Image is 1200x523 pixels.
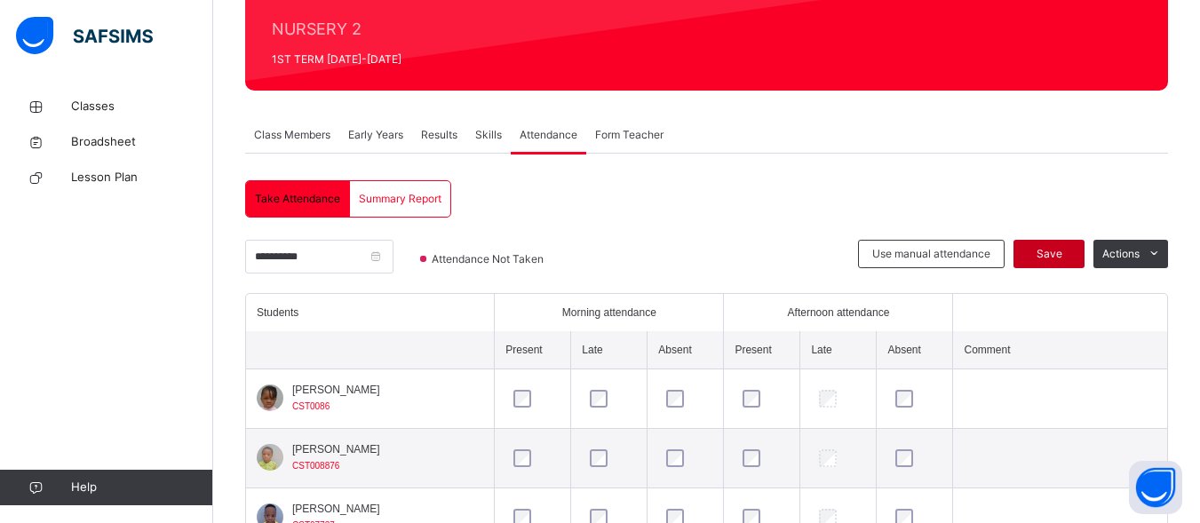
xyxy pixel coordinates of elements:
span: [PERSON_NAME] [292,501,380,517]
span: Attendance [520,127,577,143]
span: Classes [71,98,213,115]
span: [PERSON_NAME] [292,441,380,457]
span: Results [421,127,457,143]
th: Absent [877,331,953,369]
span: Form Teacher [595,127,664,143]
span: Summary Report [359,191,441,207]
span: Help [71,479,212,496]
th: Comment [953,331,1167,369]
span: Broadsheet [71,133,213,151]
span: Use manual attendance [872,246,990,262]
span: Lesson Plan [71,169,213,186]
th: Absent [648,331,724,369]
span: Save [1027,246,1071,262]
span: Skills [475,127,502,143]
th: Students [246,294,495,331]
th: Present [495,331,571,369]
img: safsims [16,17,153,54]
span: Morning attendance [562,305,656,321]
span: 1ST TERM [DATE]-[DATE] [272,52,615,67]
th: Late [571,331,648,369]
span: [PERSON_NAME] [292,382,380,398]
span: CST008876 [292,461,339,471]
span: CST0086 [292,401,330,411]
span: Class Members [254,127,330,143]
span: Afternoon attendance [788,305,890,321]
th: Present [724,331,800,369]
span: Attendance Not Taken [430,251,549,267]
span: Early Years [348,127,403,143]
button: Open asap [1129,461,1182,514]
span: Take Attendance [255,191,340,207]
th: Late [800,331,877,369]
span: Actions [1102,246,1140,262]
